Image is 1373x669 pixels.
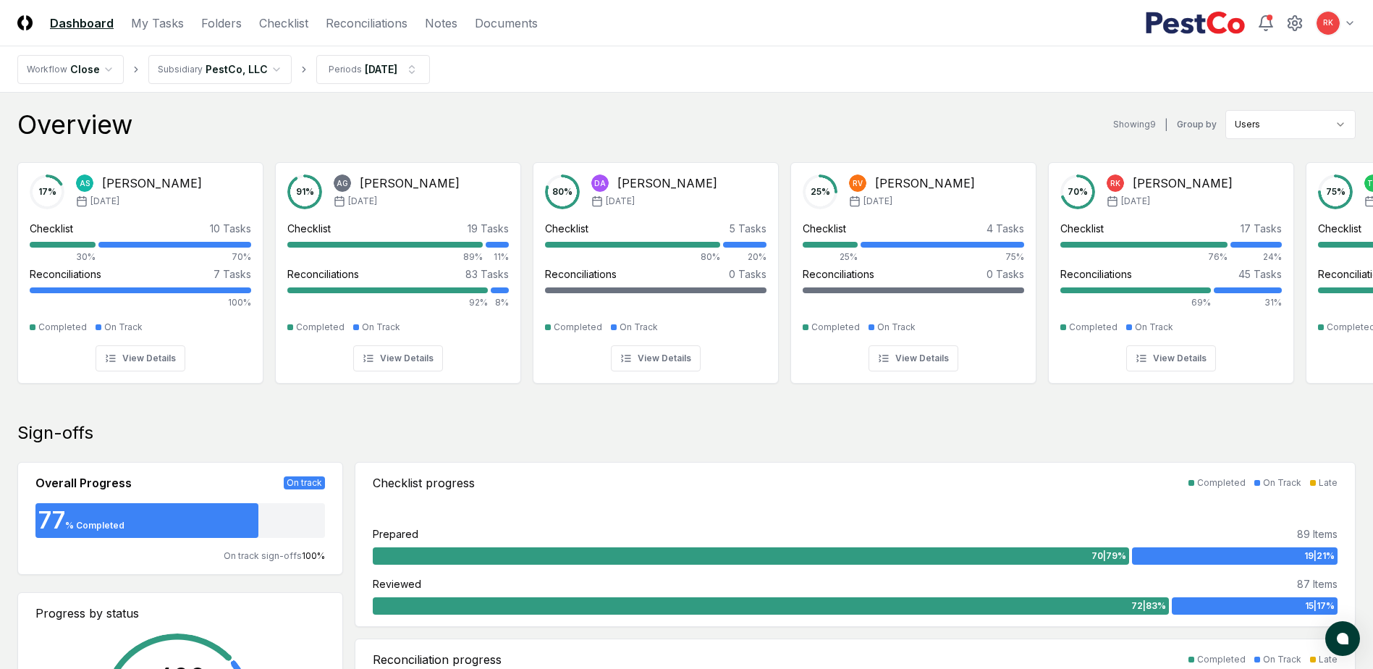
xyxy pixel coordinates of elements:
[1135,321,1173,334] div: On Track
[803,221,846,236] div: Checklist
[861,251,1025,264] div: 75%
[158,63,203,76] div: Subsidiary
[790,151,1036,384] a: 25%RV[PERSON_NAME][DATE]Checklist4 Tasks25%75%Reconciliations0 TasksCompletedOn TrackView Details
[1325,621,1360,656] button: atlas-launcher
[863,195,892,208] span: [DATE]
[210,221,251,236] div: 10 Tasks
[35,509,65,532] div: 77
[104,321,143,334] div: On Track
[1060,221,1104,236] div: Checklist
[853,178,863,189] span: RV
[373,474,475,492] div: Checklist progress
[465,266,509,282] div: 83 Tasks
[287,221,331,236] div: Checklist
[17,15,33,30] img: Logo
[594,178,606,189] span: DA
[875,174,975,192] div: [PERSON_NAME]
[611,345,701,371] button: View Details
[1241,221,1282,236] div: 17 Tasks
[287,296,488,309] div: 92%
[1069,321,1118,334] div: Completed
[348,195,377,208] span: [DATE]
[35,605,325,622] div: Progress by status
[98,251,251,264] div: 70%
[1165,117,1168,132] div: |
[30,221,73,236] div: Checklist
[1318,221,1361,236] div: Checklist
[869,345,958,371] button: View Details
[30,296,251,309] div: 100%
[275,151,521,384] a: 91%AG[PERSON_NAME][DATE]Checklist19 Tasks89%11%Reconciliations83 Tasks92%8%CompletedOn TrackView ...
[730,221,766,236] div: 5 Tasks
[1113,118,1156,131] div: Showing 9
[1197,653,1246,666] div: Completed
[486,251,509,264] div: 11%
[38,321,87,334] div: Completed
[545,221,588,236] div: Checklist
[30,266,101,282] div: Reconciliations
[1230,251,1282,264] div: 24%
[803,266,874,282] div: Reconciliations
[1048,151,1294,384] a: 70%RK[PERSON_NAME][DATE]Checklist17 Tasks76%24%Reconciliations45 Tasks69%31%CompletedOn TrackView...
[355,462,1356,627] a: Checklist progressCompletedOn TrackLatePrepared89 Items70|79%19|21%Reviewed87 Items72|83%15|17%
[287,266,359,282] div: Reconciliations
[475,14,538,32] a: Documents
[50,14,114,32] a: Dashboard
[811,321,860,334] div: Completed
[1297,526,1338,542] div: 89 Items
[1263,476,1301,489] div: On Track
[326,14,407,32] a: Reconciliations
[545,251,720,264] div: 80%
[1305,599,1335,613] span: 15 | 17 %
[1323,17,1333,28] span: RK
[987,266,1024,282] div: 0 Tasks
[1238,266,1282,282] div: 45 Tasks
[1214,296,1282,309] div: 31%
[1145,12,1246,35] img: PestCo logo
[1297,576,1338,592] div: 87 Items
[617,174,717,192] div: [PERSON_NAME]
[1315,10,1341,36] button: RK
[1319,653,1338,666] div: Late
[30,251,96,264] div: 30%
[287,251,483,264] div: 89%
[606,195,635,208] span: [DATE]
[425,14,457,32] a: Notes
[1091,550,1126,563] span: 70 | 79 %
[65,519,124,532] div: % Completed
[365,62,397,77] div: [DATE]
[373,576,421,592] div: Reviewed
[877,321,916,334] div: On Track
[17,55,430,84] nav: breadcrumb
[362,321,400,334] div: On Track
[201,14,242,32] a: Folders
[224,550,302,561] span: On track sign-offs
[803,251,858,264] div: 25%
[1060,296,1211,309] div: 69%
[360,174,460,192] div: [PERSON_NAME]
[723,251,766,264] div: 20%
[1126,345,1216,371] button: View Details
[353,345,443,371] button: View Details
[214,266,251,282] div: 7 Tasks
[545,266,617,282] div: Reconciliations
[296,321,345,334] div: Completed
[1121,195,1150,208] span: [DATE]
[329,63,362,76] div: Periods
[1060,251,1228,264] div: 76%
[80,178,90,189] span: AS
[259,14,308,32] a: Checklist
[102,174,202,192] div: [PERSON_NAME]
[373,651,502,668] div: Reconciliation progress
[1319,476,1338,489] div: Late
[1263,653,1301,666] div: On Track
[284,476,325,489] div: On track
[1304,550,1335,563] span: 19 | 21 %
[533,151,779,384] a: 80%DA[PERSON_NAME][DATE]Checklist5 Tasks80%20%Reconciliations0 TasksCompletedOn TrackView Details
[17,421,1356,445] div: Sign-offs
[17,151,263,384] a: 17%AS[PERSON_NAME][DATE]Checklist10 Tasks30%70%Reconciliations7 Tasks100%CompletedOn TrackView De...
[620,321,658,334] div: On Track
[90,195,119,208] span: [DATE]
[1131,599,1166,613] span: 72 | 83 %
[1133,174,1233,192] div: [PERSON_NAME]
